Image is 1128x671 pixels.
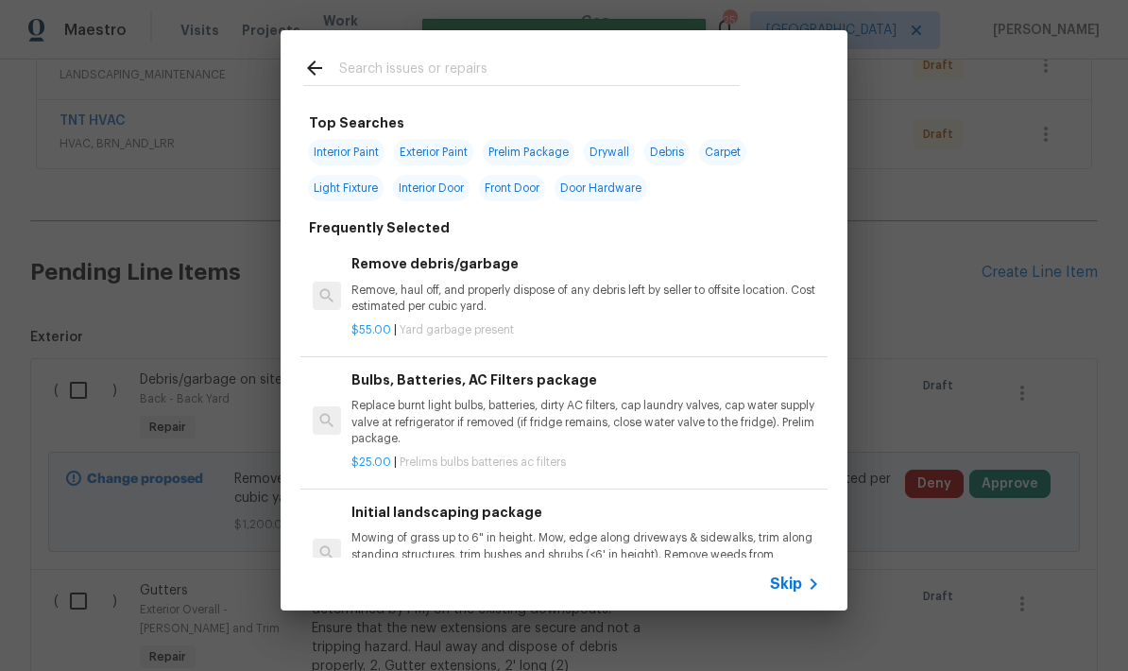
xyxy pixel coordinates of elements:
[400,324,514,335] span: Yard garbage present
[351,253,820,274] h6: Remove debris/garbage
[479,175,545,201] span: Front Door
[351,324,391,335] span: $55.00
[555,175,647,201] span: Door Hardware
[394,139,473,165] span: Exterior Paint
[351,322,820,338] p: |
[351,455,820,471] p: |
[351,283,820,315] p: Remove, haul off, and properly dispose of any debris left by seller to offsite location. Cost est...
[309,217,450,238] h6: Frequently Selected
[339,57,740,85] input: Search issues or repairs
[308,175,384,201] span: Light Fixture
[699,139,746,165] span: Carpet
[308,139,385,165] span: Interior Paint
[351,502,820,523] h6: Initial landscaping package
[309,112,404,133] h6: Top Searches
[351,456,391,468] span: $25.00
[644,139,690,165] span: Debris
[393,175,470,201] span: Interior Door
[351,370,820,390] h6: Bulbs, Batteries, AC Filters package
[770,575,802,594] span: Skip
[351,530,820,578] p: Mowing of grass up to 6" in height. Mow, edge along driveways & sidewalks, trim along standing st...
[483,139,574,165] span: Prelim Package
[584,139,635,165] span: Drywall
[400,456,566,468] span: Prelims bulbs batteries ac filters
[351,398,820,446] p: Replace burnt light bulbs, batteries, dirty AC filters, cap laundry valves, cap water supply valv...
